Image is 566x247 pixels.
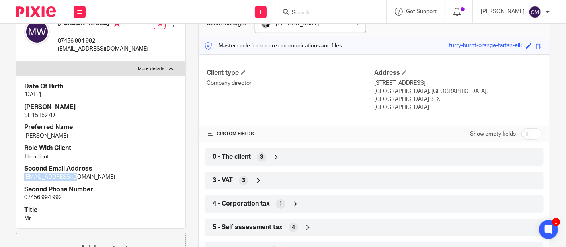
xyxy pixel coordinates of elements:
span: 0 - The client [213,153,251,161]
p: [STREET_ADDRESS] [374,79,542,87]
h4: Date Of Birth [24,82,178,91]
p: [DATE] [24,91,178,99]
h4: Role With Client [24,144,178,152]
h4: Title [24,206,178,214]
span: [PERSON_NAME] [276,21,320,27]
p: 07456 994 992 [58,37,148,45]
span: Get Support [406,9,437,14]
p: Mr [24,214,178,222]
span: 3 [242,177,245,185]
h4: Address [374,69,542,77]
input: Search [291,10,363,17]
p: The client [24,153,178,161]
span: 4 - Corporation tax [213,200,270,208]
h4: CUSTOM FIELDS [207,131,374,137]
h4: Second Phone Number [24,185,178,194]
p: [PERSON_NAME] [24,132,178,140]
span: 5 - Self assessment tax [213,223,283,231]
p: [GEOGRAPHIC_DATA], [GEOGRAPHIC_DATA], [GEOGRAPHIC_DATA] 3TX [374,88,542,104]
p: [EMAIL_ADDRESS][DOMAIN_NAME] [24,173,178,181]
div: 1 [552,218,560,226]
p: Master code for secure communications and files [205,42,342,50]
img: svg%3E [529,6,541,18]
p: More details [138,66,165,72]
p: SH151527D [24,111,178,119]
span: 1 [279,200,282,208]
img: Pixie [16,6,56,17]
img: svg%3E [24,19,50,45]
p: [GEOGRAPHIC_DATA] [374,103,542,111]
p: [PERSON_NAME] [481,8,525,16]
h3: Client manager [207,20,247,28]
h4: Preferred Name [24,123,178,132]
div: furry-burnt-orange-tartan-elk [449,41,522,51]
span: 4 [292,224,295,231]
p: Company director [207,79,374,87]
label: Show empty fields [470,130,516,138]
h4: Client type [207,69,374,77]
p: [EMAIL_ADDRESS][DOMAIN_NAME] [58,45,148,53]
img: DSC_9061-3.jpg [261,19,271,29]
span: 3 - VAT [213,176,233,185]
h4: Second Email Address [24,165,178,173]
span: 3 [260,153,263,161]
h4: [PERSON_NAME] [58,19,148,29]
p: 07456 994 992 [24,194,178,202]
h4: [PERSON_NAME] [24,103,178,111]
